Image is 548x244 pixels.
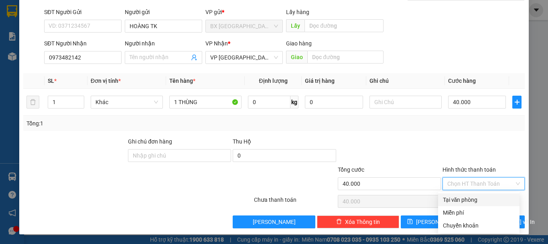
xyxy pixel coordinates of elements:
[286,19,304,32] span: Lấy
[345,217,380,226] span: Xóa Thông tin
[407,219,413,225] span: save
[442,166,496,173] label: Hình thức thanh toán
[28,28,112,43] span: BX Quảng Ngãi ĐT:
[305,78,335,84] span: Giá trị hàng
[95,96,158,108] span: Khác
[169,96,242,109] input: VD: Bàn, Ghế
[443,221,515,230] div: Chuyển khoản
[44,8,122,16] div: SĐT Người Gửi
[44,39,122,48] div: SĐT Người Nhận
[3,54,39,62] span: 0345975279
[259,78,287,84] span: Định lượng
[28,4,109,27] strong: CÔNG TY CP BÌNH TÂM
[125,39,202,48] div: Người nhận
[205,40,228,47] span: VP Nhận
[305,96,363,109] input: 0
[253,195,337,209] div: Chưa thanh toán
[128,138,172,145] label: Ghi chú đơn hàng
[48,78,54,84] span: SL
[443,208,515,217] div: Miễn phí
[26,96,39,109] button: delete
[304,19,384,32] input: Dọc đường
[286,51,307,64] span: Giao
[233,138,251,145] span: Thu Hộ
[338,166,364,173] span: Tổng cước
[290,96,298,109] span: kg
[253,217,296,226] span: [PERSON_NAME]
[401,215,462,228] button: save[PERSON_NAME]
[169,78,195,84] span: Tên hàng
[3,46,15,54] span: Gửi:
[286,40,312,47] span: Giao hàng
[128,149,231,162] input: Ghi chú đơn hàng
[443,195,515,204] div: Tại văn phòng
[512,96,522,109] button: plus
[191,54,197,61] span: user-add
[125,8,202,16] div: Người gửi
[369,96,442,109] input: Ghi Chú
[28,28,112,43] span: 0941 78 2525
[463,215,525,228] button: printer[PERSON_NAME] và In
[210,20,278,32] span: BX Quảng Ngãi
[26,119,212,128] div: Tổng: 1
[336,219,342,225] span: delete
[233,215,315,228] button: [PERSON_NAME]
[317,215,399,228] button: deleteXóa Thông tin
[210,51,278,64] span: VP Tân Bình
[513,99,521,105] span: plus
[15,46,90,54] span: BX [GEOGRAPHIC_DATA] -
[448,78,476,84] span: Cước hàng
[205,8,283,16] div: VP gửi
[416,217,459,226] span: [PERSON_NAME]
[366,73,445,89] th: Ghi chú
[307,51,384,64] input: Dọc đường
[286,9,309,15] span: Lấy hàng
[91,78,121,84] span: Đơn vị tính
[3,6,27,42] img: logo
